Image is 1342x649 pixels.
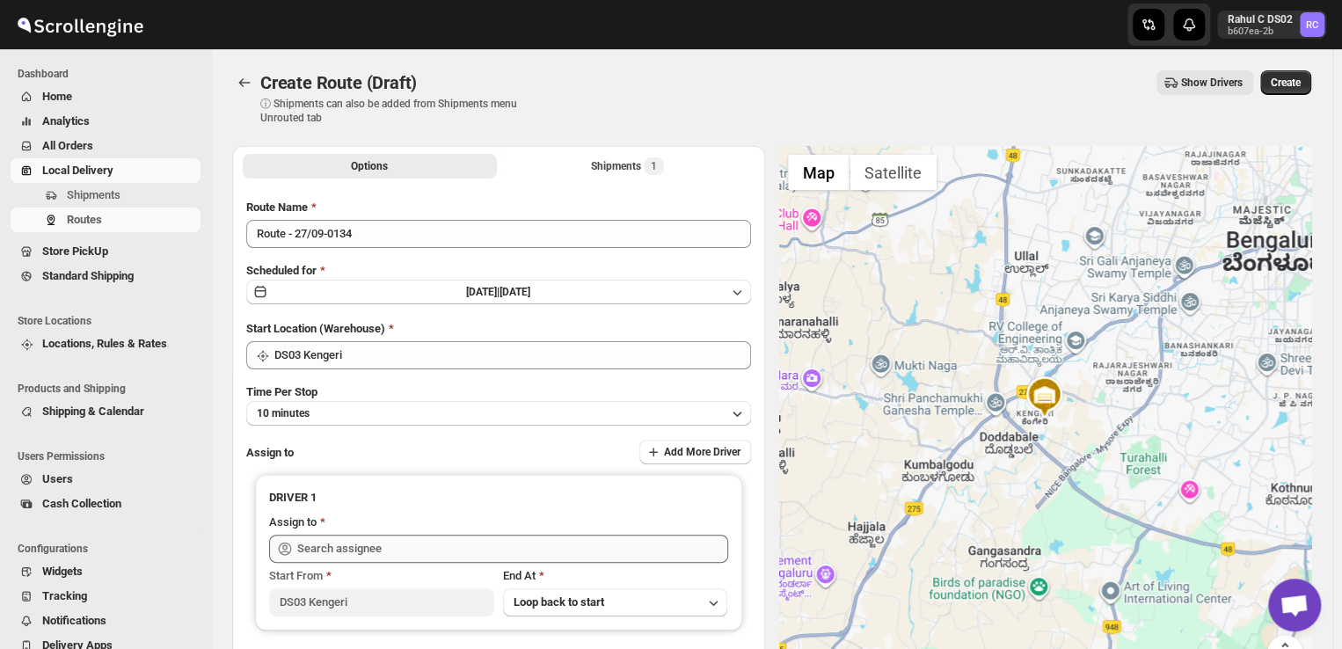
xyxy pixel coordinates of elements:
[42,497,121,510] span: Cash Collection
[18,67,202,81] span: Dashboard
[260,97,537,125] p: ⓘ Shipments can also be added from Shipments menu Unrouted tab
[42,337,167,350] span: Locations, Rules & Rates
[246,264,317,277] span: Scheduled for
[274,341,751,369] input: Search location
[67,213,102,226] span: Routes
[246,446,294,459] span: Assign to
[500,286,530,298] span: [DATE]
[42,244,108,258] span: Store PickUp
[42,565,83,578] span: Widgets
[11,183,201,208] button: Shipments
[11,609,201,633] button: Notifications
[11,109,201,134] button: Analytics
[246,220,751,248] input: Eg: Bengaluru Route
[42,614,106,627] span: Notifications
[42,139,93,152] span: All Orders
[18,382,202,396] span: Products and Shipping
[1217,11,1326,39] button: User menu
[1228,12,1293,26] p: Rahul C DS02
[297,535,728,563] input: Search assignee
[269,514,317,531] div: Assign to
[11,559,201,584] button: Widgets
[788,155,850,190] button: Show street map
[42,589,87,602] span: Tracking
[246,401,751,426] button: 10 minutes
[67,188,120,201] span: Shipments
[1300,12,1324,37] span: Rahul C DS02
[651,159,657,173] span: 1
[11,134,201,158] button: All Orders
[591,157,664,175] div: Shipments
[1306,19,1318,31] text: RC
[260,72,417,93] span: Create Route (Draft)
[42,269,134,282] span: Standard Shipping
[246,201,308,214] span: Route Name
[11,84,201,109] button: Home
[269,569,323,582] span: Start From
[42,405,144,418] span: Shipping & Calendar
[1271,76,1301,90] span: Create
[500,154,755,179] button: Selected Shipments
[11,399,201,424] button: Shipping & Calendar
[42,164,113,177] span: Local Delivery
[14,3,146,47] img: ScrollEngine
[269,489,728,507] h3: DRIVER 1
[11,492,201,516] button: Cash Collection
[1181,76,1243,90] span: Show Drivers
[664,445,740,459] span: Add More Driver
[11,467,201,492] button: Users
[232,70,257,95] button: Routes
[503,588,728,616] button: Loop back to start
[1228,26,1293,37] p: b607ea-2b
[243,154,497,179] button: All Route Options
[42,114,90,128] span: Analytics
[257,406,310,420] span: 10 minutes
[351,159,388,173] span: Options
[11,584,201,609] button: Tracking
[850,155,937,190] button: Show satellite imagery
[466,286,500,298] span: [DATE] |
[11,332,201,356] button: Locations, Rules & Rates
[18,314,202,328] span: Store Locations
[18,542,202,556] span: Configurations
[1156,70,1253,95] button: Show Drivers
[514,595,604,609] span: Loop back to start
[18,449,202,463] span: Users Permissions
[246,322,385,335] span: Start Location (Warehouse)
[42,90,72,103] span: Home
[246,385,317,398] span: Time Per Stop
[639,440,751,464] button: Add More Driver
[11,208,201,232] button: Routes
[1260,70,1311,95] button: Create
[503,567,728,585] div: End At
[42,472,73,485] span: Users
[246,280,751,304] button: [DATE]|[DATE]
[1268,579,1321,631] div: Open chat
